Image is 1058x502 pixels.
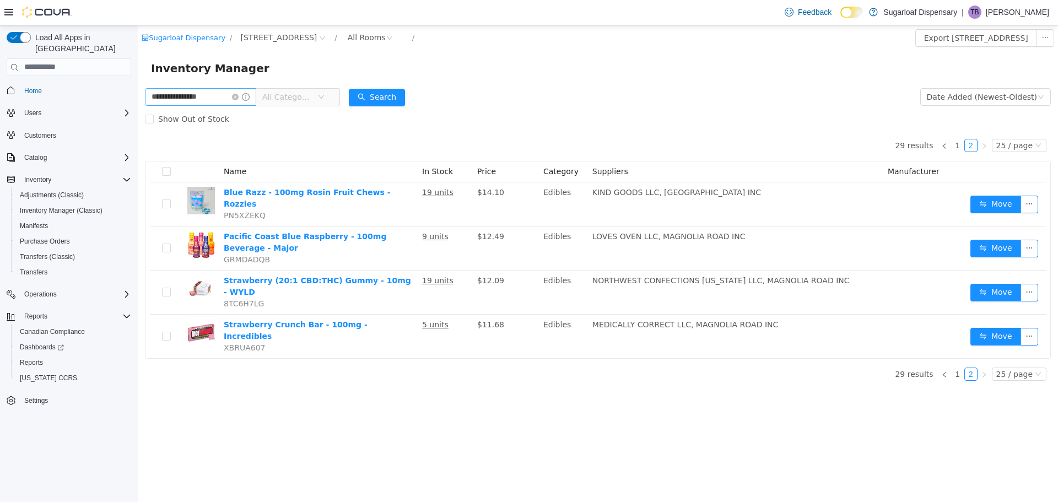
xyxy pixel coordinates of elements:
i: icon: right [843,117,850,124]
li: Previous Page [800,342,813,355]
a: Home [20,84,46,98]
button: Catalog [2,150,136,165]
span: Category [406,142,441,150]
li: Next Page [840,342,853,355]
button: Home [2,83,136,99]
button: Transfers (Classic) [11,249,136,265]
img: Cova [22,7,72,18]
button: icon: ellipsis [883,258,900,276]
span: $11.68 [339,295,366,304]
i: icon: shop [4,9,11,16]
span: Reports [15,356,131,369]
a: 1 [814,343,826,355]
a: Inventory Manager (Classic) [15,204,107,217]
span: / [197,8,199,17]
i: icon: down [897,117,904,125]
a: Strawberry (20:1 CBD:THC) Gummy - 10mg - WYLD [86,251,273,271]
i: icon: left [803,117,810,124]
li: 2 [827,114,840,127]
div: 25 / page [859,114,895,126]
li: 29 results [757,342,795,355]
a: 1 [814,114,826,126]
span: / [274,8,277,17]
span: TB [970,6,979,19]
a: [US_STATE] CCRS [15,371,82,385]
button: Manifests [11,218,136,234]
span: Feedback [798,7,832,18]
span: Customers [20,128,131,142]
span: Canadian Compliance [15,325,131,338]
span: Purchase Orders [15,235,131,248]
td: Edibles [401,157,450,201]
span: Inventory [20,173,131,186]
button: icon: ellipsis [883,170,900,188]
span: Inventory Manager (Classic) [15,204,131,217]
span: Transfers [20,268,47,277]
span: Customers [24,131,56,140]
button: Inventory [20,173,56,186]
span: Users [24,109,41,117]
p: | [962,6,964,19]
span: Manufacturer [750,142,802,150]
button: Purchase Orders [11,234,136,249]
span: XBRUA607 [86,318,127,327]
span: Load All Apps in [GEOGRAPHIC_DATA] [31,32,131,54]
button: Reports [2,309,136,324]
button: icon: ellipsis [883,303,900,320]
button: Reports [20,310,52,323]
span: MEDICALLY CORRECT LLC, MAGNOLIA ROAD INC [455,295,640,304]
nav: Complex example [7,78,131,438]
button: icon: swapMove [833,214,883,232]
i: icon: close-circle [94,68,101,75]
span: Catalog [24,153,47,162]
button: Operations [2,287,136,302]
span: Reports [24,312,47,321]
span: Settings [20,393,131,407]
span: All Categories [125,66,175,77]
img: Pacific Coast Blue Raspberry - 100mg Beverage - Major hero shot [50,206,77,233]
span: Dark Mode [840,18,841,19]
a: Pacific Coast Blue Raspberry - 100mg Beverage - Major [86,207,249,227]
p: [PERSON_NAME] [986,6,1049,19]
a: Canadian Compliance [15,325,89,338]
a: 2 [827,114,839,126]
button: Operations [20,288,61,301]
td: Edibles [401,201,450,245]
img: Strawberry Crunch Bar - 100mg - Incredibles hero shot [50,294,77,321]
a: Strawberry Crunch Bar - 100mg - Incredibles [86,295,230,315]
button: icon: swapMove [833,303,883,320]
span: Dashboards [15,341,131,354]
a: 2 [827,343,839,355]
button: Settings [2,392,136,408]
span: Home [20,84,131,98]
span: Adjustments (Classic) [20,191,84,199]
span: $14.10 [339,163,366,171]
span: NORTHWEST CONFECTIONS [US_STATE] LLC, MAGNOLIA ROAD INC [455,251,712,260]
i: icon: right [843,346,850,353]
span: Purchase Orders [20,237,70,246]
button: Reports [11,355,136,370]
button: Users [2,105,136,121]
li: 1 [813,342,827,355]
span: / [92,8,94,17]
button: icon: ellipsis [899,4,916,21]
div: All Rooms [210,4,248,20]
span: Transfers [15,266,131,279]
span: Suppliers [455,142,490,150]
button: Canadian Compliance [11,324,136,339]
i: icon: down [180,68,187,76]
span: Settings [24,396,48,405]
a: Purchase Orders [15,235,74,248]
span: Canadian Compliance [20,327,85,336]
span: Price [339,142,358,150]
span: [US_STATE] CCRS [20,374,77,382]
span: Reports [20,310,131,323]
a: Transfers (Classic) [15,250,79,263]
u: 19 units [284,251,316,260]
span: $12.09 [339,251,366,260]
button: icon: ellipsis [883,214,900,232]
li: Next Page [840,114,853,127]
button: Catalog [20,151,51,164]
td: Edibles [401,289,450,333]
a: Customers [20,129,61,142]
